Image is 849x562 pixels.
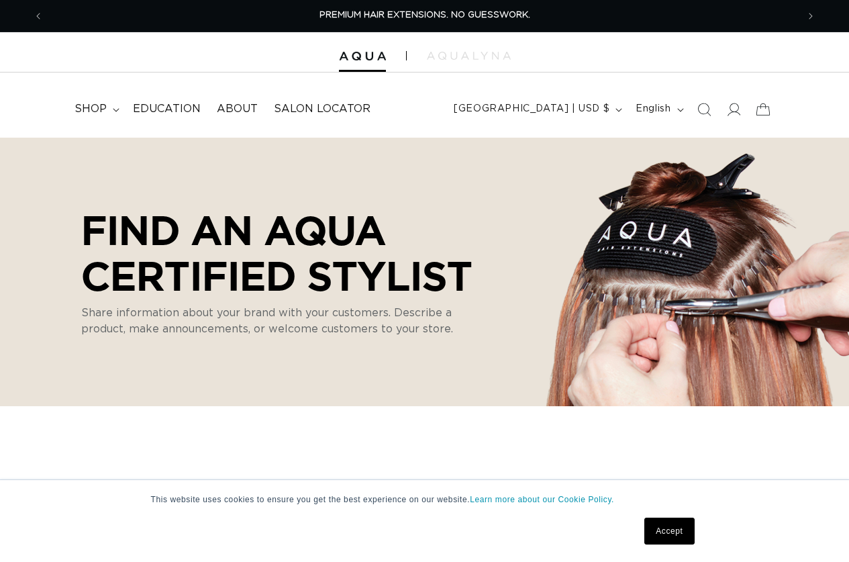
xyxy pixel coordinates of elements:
[217,102,258,116] span: About
[74,102,107,116] span: shop
[796,3,826,29] button: Next announcement
[644,518,694,545] a: Accept
[133,102,201,116] span: Education
[470,495,614,504] a: Learn more about our Cookie Policy.
[636,102,670,116] span: English
[427,52,511,60] img: aqualyna.com
[66,94,125,124] summary: shop
[23,3,53,29] button: Previous announcement
[339,52,386,61] img: Aqua Hair Extensions
[266,94,379,124] a: Salon Locator
[274,102,370,116] span: Salon Locator
[454,102,609,116] span: [GEOGRAPHIC_DATA] | USD $
[689,95,719,124] summary: Search
[81,207,491,298] p: Find an AQUA Certified Stylist
[628,97,689,122] button: English
[319,11,530,19] span: PREMIUM HAIR EXTENSIONS. NO GUESSWORK.
[209,94,266,124] a: About
[151,494,699,506] p: This website uses cookies to ensure you get the best experience on our website.
[446,97,628,122] button: [GEOGRAPHIC_DATA] | USD $
[125,94,209,124] a: Education
[81,305,470,337] p: Share information about your brand with your customers. Describe a product, make announcements, o...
